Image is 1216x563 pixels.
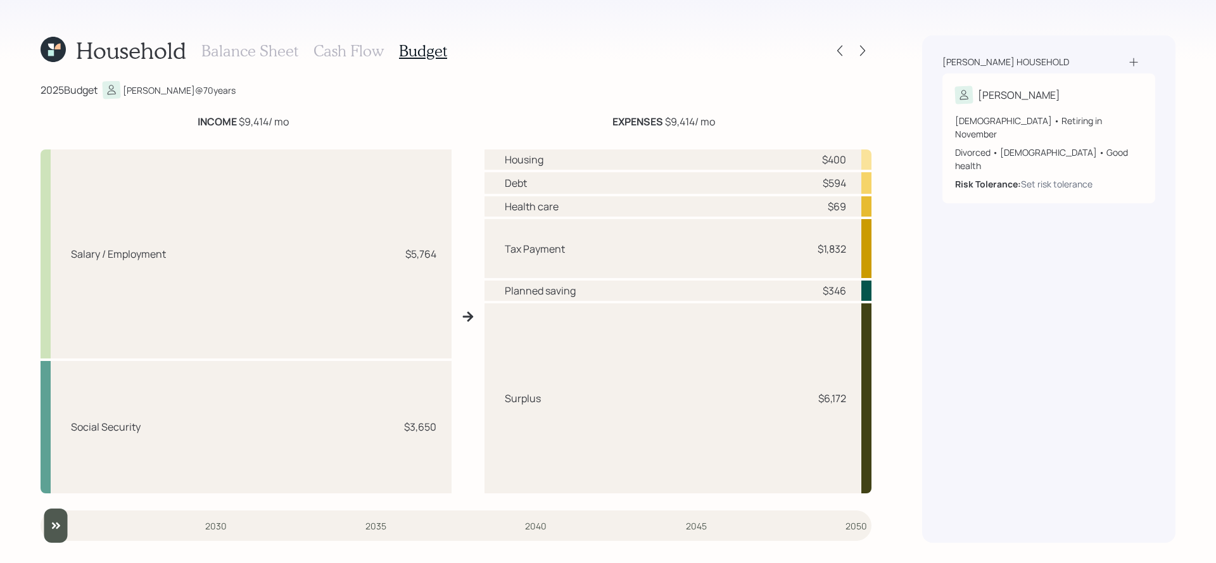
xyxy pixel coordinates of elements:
[505,283,576,298] div: Planned saving
[505,199,559,214] div: Health care
[955,114,1143,141] div: [DEMOGRAPHIC_DATA] • Retiring in November
[404,419,436,434] div: $3,650
[198,114,289,129] div: $9,414 / mo
[828,199,846,214] div: $69
[505,241,565,256] div: Tax Payment
[823,283,846,298] div: $346
[313,42,384,60] h3: Cash Flow
[505,175,527,191] div: Debt
[505,391,541,406] div: Surplus
[71,419,141,434] div: Social Security
[399,42,447,60] h3: Budget
[71,246,166,262] div: Salary / Employment
[201,42,298,60] h3: Balance Sheet
[612,115,663,129] b: EXPENSES
[612,114,715,129] div: $9,414 / mo
[76,37,186,64] h1: Household
[1021,177,1092,191] div: Set risk tolerance
[41,82,98,98] div: 2025 Budget
[978,87,1060,103] div: [PERSON_NAME]
[818,241,846,256] div: $1,832
[955,178,1021,190] b: Risk Tolerance:
[942,56,1069,68] div: [PERSON_NAME] household
[823,175,846,191] div: $594
[505,152,543,167] div: Housing
[405,246,436,262] div: $5,764
[198,115,237,129] b: INCOME
[822,152,846,167] div: $400
[955,146,1143,172] div: Divorced • [DEMOGRAPHIC_DATA] • Good health
[123,84,236,97] div: [PERSON_NAME] @ 70 years
[818,391,846,406] div: $6,172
